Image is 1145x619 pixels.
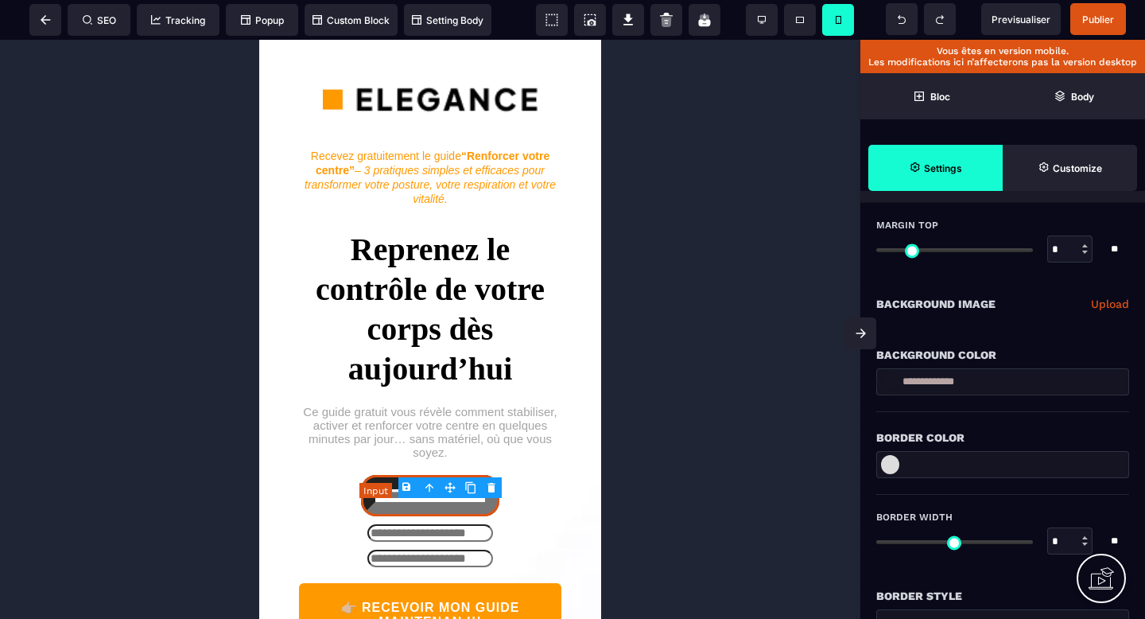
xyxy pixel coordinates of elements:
text: “Renforcer votre centre” [45,110,300,165]
text: Ce guide gratuit vous révèle comment stabiliser, activer et renforcer votre centre en quelques mi... [40,365,302,419]
span: SEO [83,14,116,26]
strong: Customize [1053,162,1102,174]
text: Reprenez le contrôle de votre corps dès aujourd’hui [40,174,302,349]
span: Popup [241,14,284,26]
span: Custom Block [312,14,390,26]
p: Background Image [876,294,996,313]
span: Open Layer Manager [1003,73,1145,119]
strong: Settings [924,162,962,174]
span: View components [536,4,568,36]
div: Border Color [876,428,1129,447]
span: Recevez gratuitement le guide [52,110,202,123]
strong: Bloc [930,91,950,103]
span: Screenshot [574,4,606,36]
span: Open Blocks [860,73,1003,119]
span: Border Width [876,511,953,524]
span: Preview [981,3,1061,35]
div: Border Style [876,586,1129,605]
span: Margin Top [876,219,938,232]
span: Setting Body [412,14,483,26]
span: Open Style Manager [1003,145,1137,191]
span: Publier [1082,14,1114,25]
div: Background Color [876,345,1129,364]
i: – 3 pratiques simples et efficaces pour transformer votre posture, votre respiration et votre vit... [45,124,300,165]
strong: Body [1071,91,1094,103]
p: Vous êtes en version mobile. [868,45,1137,56]
a: Upload [1091,294,1129,313]
img: 36a31ef8dffae9761ab5e8e4264402e5_logo.png [64,40,278,77]
span: Previsualiser [992,14,1050,25]
button: 👉🏼 RECEVOIR MON GUIDE MAINTENAN !!! [40,543,302,605]
span: Settings [868,145,1003,191]
p: Les modifications ici n’affecterons pas la version desktop [868,56,1137,68]
span: Tracking [151,14,205,26]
